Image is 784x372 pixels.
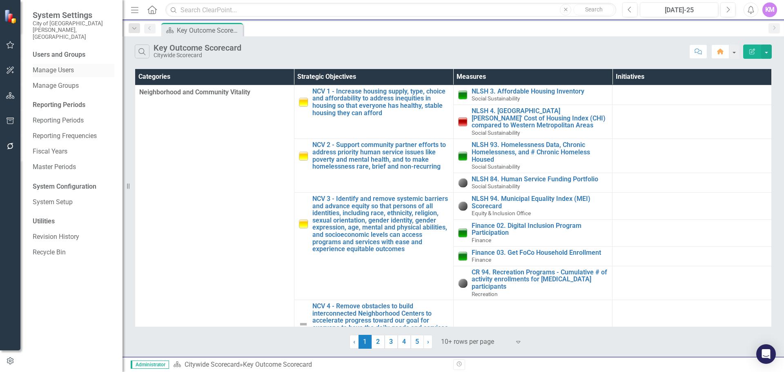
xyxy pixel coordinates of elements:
[472,163,520,170] span: Social Sustainability
[185,361,240,368] a: Citywide Scorecard
[453,246,612,266] td: Double-Click to Edit Right Click for Context Menu
[33,50,114,60] div: Users and Groups
[472,237,491,243] span: Finance
[472,95,520,102] span: Social Sustainability
[458,201,468,211] img: No Information
[312,88,449,116] a: NCV 1 - Increase housing supply, type, choice and affordability to address inequities in housing ...
[33,198,114,207] a: System Setup
[294,139,453,193] td: Double-Click to Edit Right Click for Context Menu
[458,117,468,127] img: Below Plan
[472,129,520,136] span: Social Sustainability
[472,141,608,163] a: NLSH 93. Homelessness Data, Chronic Homelessness, and # Chronic Homeless Housed
[472,195,608,209] a: NLSH 94. Municipal Equality Index (MEI) Scorecard
[372,335,385,349] a: 2
[458,178,468,187] img: No Information
[33,10,114,20] span: System Settings
[472,291,498,297] span: Recreation
[640,2,718,17] button: [DATE]-25
[453,85,612,105] td: Double-Click to Edit Right Click for Context Menu
[33,116,114,125] a: Reporting Periods
[453,105,612,139] td: Double-Click to Edit Right Click for Context Menu
[294,85,453,139] td: Double-Click to Edit Right Click for Context Menu
[756,344,776,364] div: Open Intercom Messenger
[173,360,447,370] div: »
[573,4,614,16] button: Search
[33,66,114,75] a: Manage Users
[33,20,114,40] small: City of [GEOGRAPHIC_DATA][PERSON_NAME], [GEOGRAPHIC_DATA]
[294,192,453,300] td: Double-Click to Edit Right Click for Context Menu
[472,107,608,129] a: NLSH 4. [GEOGRAPHIC_DATA][PERSON_NAME]' Cost of Housing Index (CHI) compared to Western Metropoli...
[312,303,449,346] a: NCV 4 - Remove obstacles to build interconnected Neighborhood Centers to accelerate progress towa...
[458,90,468,100] img: On Target
[312,141,449,170] a: NCV 2 - Support community partner efforts to address priority human service issues like poverty a...
[385,335,398,349] a: 3
[359,335,372,349] span: 1
[33,232,114,242] a: Revision History
[33,217,114,226] div: Utilities
[398,335,411,349] a: 4
[458,151,468,161] img: On Target
[472,176,608,183] a: NLSH 84. Human Service Funding Portfolio
[154,43,241,52] div: Key Outcome Scorecard
[453,219,612,246] td: Double-Click to Edit Right Click for Context Menu
[472,222,608,236] a: Finance 02. Digital Inclusion Program Participation
[458,228,468,238] img: On Target
[643,5,715,15] div: [DATE]-25
[453,192,612,219] td: Double-Click to Edit Right Click for Context Menu
[131,361,169,369] span: Administrator
[411,335,424,349] a: 5
[472,88,608,95] a: NLSH 3. Affordable Housing Inventory
[453,139,612,173] td: Double-Click to Edit Right Click for Context Menu
[458,251,468,261] img: On Target
[294,300,453,349] td: Double-Click to Edit Right Click for Context Menu
[472,183,520,189] span: Social Sustainability
[4,9,18,24] img: ClearPoint Strategy
[472,249,608,256] a: Finance 03. Get FoCo Household Enrollment
[585,6,603,13] span: Search
[139,88,290,97] span: Neighborhood and Community Vitality
[33,100,114,110] div: Reporting Periods
[33,147,114,156] a: Fiscal Years
[762,2,777,17] button: KM
[33,163,114,172] a: Master Periods
[312,195,449,253] a: NCV 3 - Identify and remove systemic barriers and advance equity so that persons of all identitie...
[298,219,308,229] img: Caution
[243,361,312,368] div: Key Outcome Scorecard
[298,97,308,107] img: Caution
[472,256,491,263] span: Finance
[453,173,612,192] td: Double-Click to Edit Right Click for Context Menu
[472,210,531,216] span: Equity & Inclusion Office
[135,85,294,348] td: Double-Click to Edit
[458,278,468,288] img: No Information
[453,266,612,300] td: Double-Click to Edit Right Click for Context Menu
[472,269,608,290] a: CR 94. Recreation Programs - Cumulative # of activity enrollments for [MEDICAL_DATA] participants
[298,151,308,161] img: Caution
[33,248,114,257] a: Recycle Bin
[427,338,429,345] span: ›
[353,338,355,345] span: ‹
[298,319,308,329] img: Not Defined
[165,3,616,17] input: Search ClearPoint...
[33,182,114,192] div: System Configuration
[33,81,114,91] a: Manage Groups
[33,131,114,141] a: Reporting Frequencies
[177,25,241,36] div: Key Outcome Scorecard
[154,52,241,58] div: Citywide Scorecard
